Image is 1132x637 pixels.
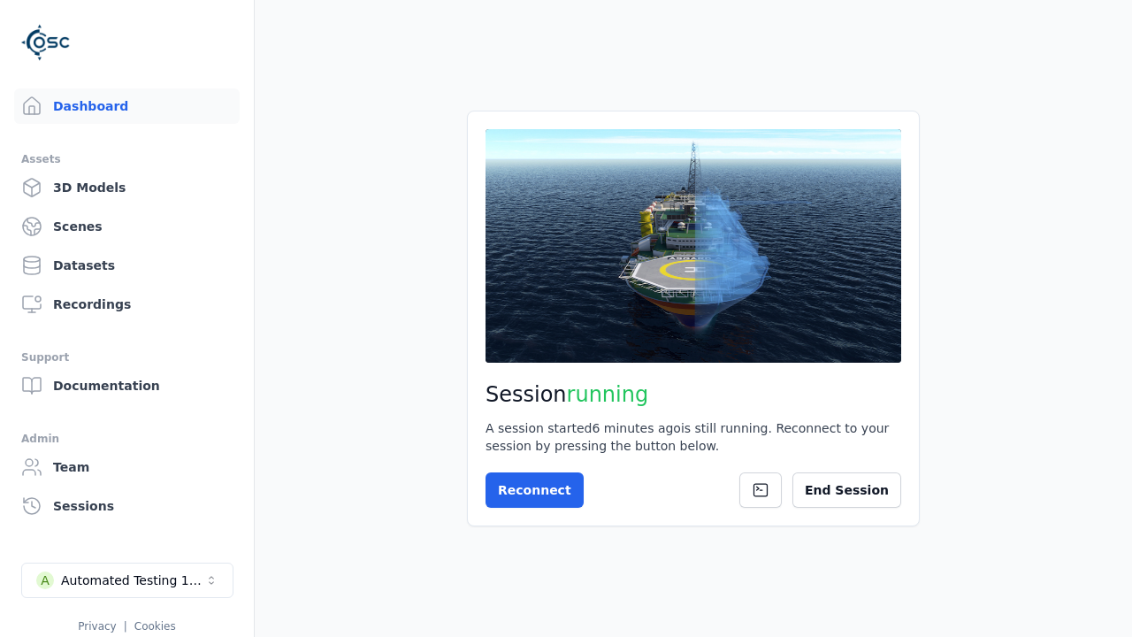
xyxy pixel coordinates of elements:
[14,248,240,283] a: Datasets
[792,472,901,508] button: End Session
[61,572,204,589] div: Automated Testing 1 - Playwright
[14,88,240,124] a: Dashboard
[124,620,127,633] span: |
[486,380,901,409] h2: Session
[486,472,584,508] button: Reconnect
[134,620,176,633] a: Cookies
[14,170,240,205] a: 3D Models
[567,382,649,407] span: running
[21,149,233,170] div: Assets
[14,449,240,485] a: Team
[21,18,71,67] img: Logo
[14,287,240,322] a: Recordings
[36,572,54,589] div: A
[21,428,233,449] div: Admin
[14,368,240,403] a: Documentation
[14,488,240,524] a: Sessions
[21,347,233,368] div: Support
[78,620,116,633] a: Privacy
[21,563,233,598] button: Select a workspace
[486,419,901,455] div: A session started 6 minutes ago is still running. Reconnect to your session by pressing the butto...
[14,209,240,244] a: Scenes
